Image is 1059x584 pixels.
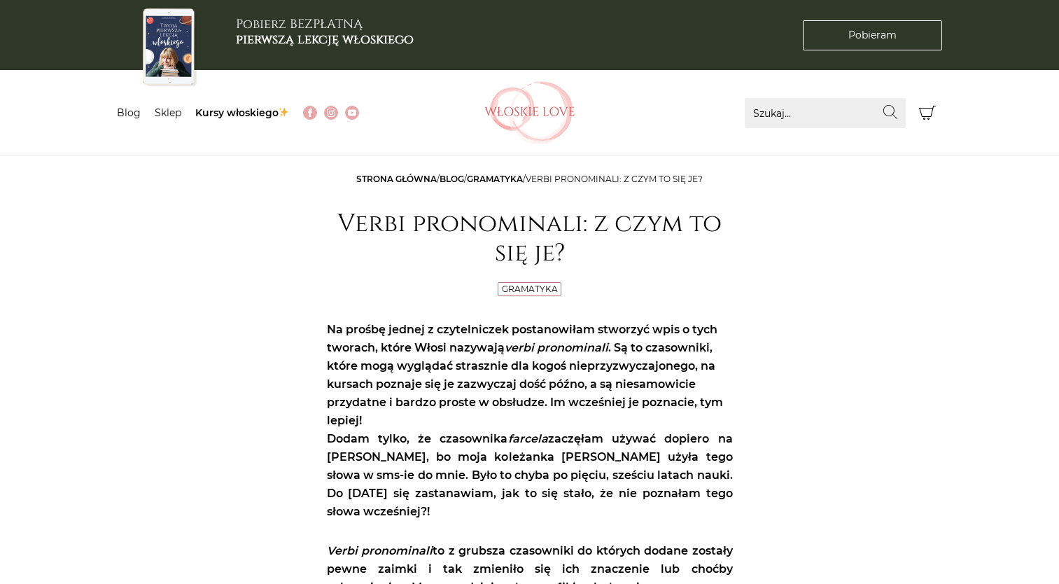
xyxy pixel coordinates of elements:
[505,341,608,354] em: verbi pronominali
[327,323,723,427] strong: Na prośbę jednej z czytelniczek postanowiłam stworzyć wpis o tych tworach, które Włosi nazywają ....
[327,209,733,268] h1: Verbi pronominali: z czym to się je?
[440,174,464,184] a: Blog
[327,544,433,557] em: Verbi pronominali
[526,174,703,184] span: Verbi pronominali: z czym to się je?
[745,98,906,128] input: Szukaj...
[913,98,943,128] button: Koszyk
[279,107,288,117] img: ✨
[508,432,548,445] em: farcela
[195,106,290,119] a: Kursy włoskiego
[467,174,523,184] a: Gramatyka
[502,284,558,294] a: Gramatyka
[848,28,897,43] span: Pobieram
[117,106,141,119] a: Blog
[356,174,703,184] span: / / /
[236,17,414,47] h3: Pobierz BEZPŁATNĄ
[356,174,437,184] a: Strona główna
[155,106,181,119] a: Sklep
[484,81,575,144] img: Włoskielove
[236,31,414,48] b: pierwszą lekcję włoskiego
[803,20,942,50] a: Pobieram
[327,430,733,521] p: Dodam tylko, że czasownika zaczęłam używać dopiero na [PERSON_NAME], bo moja koleżanka [PERSON_NA...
